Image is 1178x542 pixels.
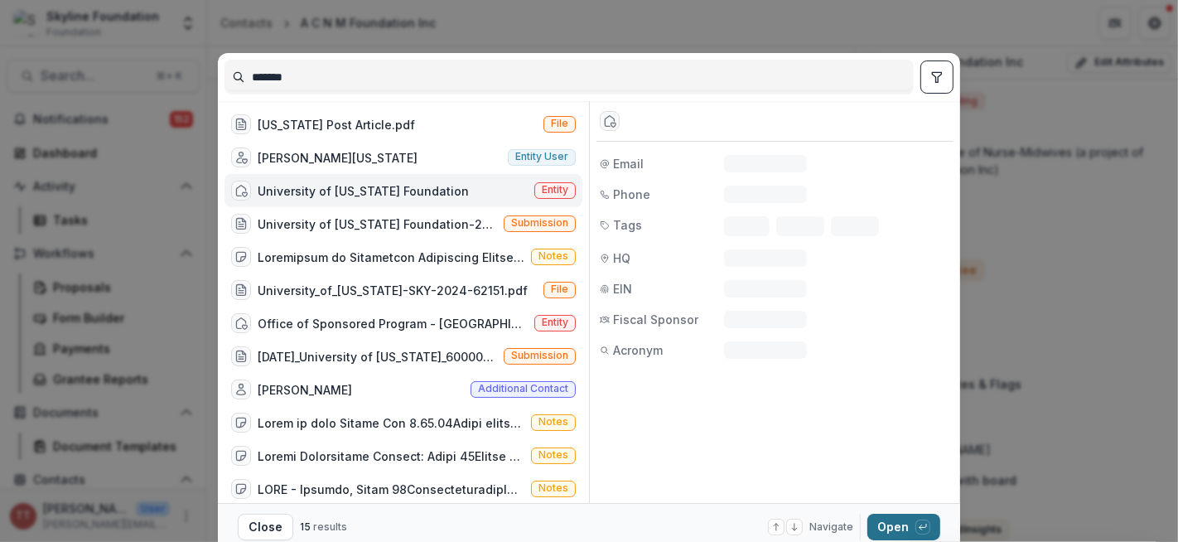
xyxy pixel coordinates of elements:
div: Lorem ip dolo Sitame Con 8.65.04Adipi elitsEddoe tem Incidi utlaboree dolor magnaaliquae adminimv... [258,414,524,432]
button: toggle filters [920,60,954,94]
span: Entity [542,184,568,196]
div: Loremi Dolorsitame Consect: Adipi 45Elitse do eiusm Tempor Incididuntu la $261,224.0 etdo mag ali... [258,448,524,465]
div: [DATE]_University of [US_STATE]_600000 (This grant replaces the cancelled grant to UW Foundation. ) [258,348,497,365]
span: Submission [511,217,568,229]
span: File [551,118,568,129]
div: Office of Sponsored Program - [GEOGRAPHIC_DATA][US_STATE] [258,315,528,332]
span: Email [613,155,644,172]
div: LORE - Ipsumdo, Sitam 98ConsecteturadipISCI el sed doeiusmod temporinci. Utlab etdol ma aliquaen.... [258,481,524,498]
span: Notes [538,416,568,428]
span: HQ [613,249,630,267]
span: File [551,283,568,295]
div: Loremipsum do Sitametcon Adipiscing Elitse 5091 Doeiusmo Tempor (incididun ut Labor)Etdolorema al... [258,249,524,266]
span: Acronym [613,341,663,359]
span: Additional contact [478,383,568,394]
span: Notes [538,449,568,461]
span: Navigate [809,520,853,535]
div: [PERSON_NAME] [258,381,352,399]
div: University of [US_STATE] Foundation-2540507 (cancelled reissued through different entity, as requ... [258,215,497,233]
div: [US_STATE] Post Article.pdf [258,116,415,133]
button: Open [867,514,940,540]
div: University of [US_STATE] Foundation [258,182,469,200]
div: University_of_[US_STATE]-SKY-2024-62151.pdf [258,282,528,299]
span: 15 [300,520,311,533]
span: Entity [542,317,568,328]
span: Entity user [515,151,568,162]
span: Tags [613,216,642,234]
span: Notes [538,482,568,494]
button: Close [238,514,293,540]
span: Phone [613,186,650,203]
span: Submission [511,350,568,361]
span: Fiscal Sponsor [613,311,698,328]
span: results [313,520,347,533]
span: Notes [538,250,568,262]
div: [PERSON_NAME][US_STATE] [258,149,418,167]
span: EIN [613,280,632,298]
